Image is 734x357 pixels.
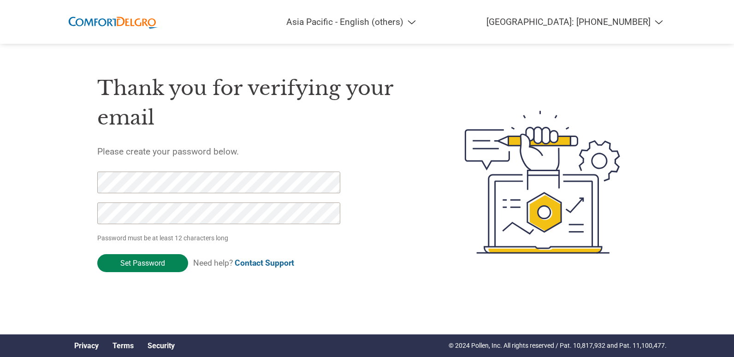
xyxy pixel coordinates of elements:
a: Security [148,341,175,350]
img: ComfortDelGro [67,9,160,35]
a: Privacy [74,341,99,350]
h5: Please create your password below. [97,146,421,157]
h1: Thank you for verifying your email [97,73,421,133]
input: Set Password [97,254,188,272]
span: Need help? [193,258,294,268]
a: Contact Support [235,258,294,268]
img: create-password [448,60,637,304]
p: © 2024 Pollen, Inc. All rights reserved / Pat. 10,817,932 and Pat. 11,100,477. [449,341,667,351]
a: Terms [112,341,134,350]
p: Password must be at least 12 characters long [97,233,343,243]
